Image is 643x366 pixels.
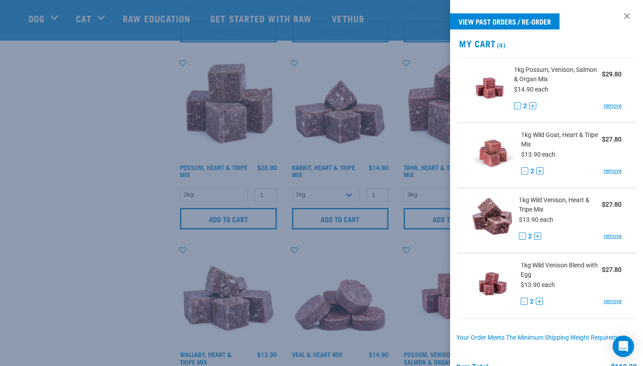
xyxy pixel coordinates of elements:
button: + [536,167,543,175]
span: 1kg Possum, Venison, Salmon & Organ Mix [514,65,602,84]
button: - [519,233,526,240]
span: $13.90 each [521,281,555,288]
span: 2 [523,101,527,111]
img: Wild Goat, Heart & Tripe Mix [472,130,514,176]
img: Possum, Venison, Salmon & Organ Mix [472,65,507,111]
button: + [529,102,536,109]
span: 2 [528,232,532,241]
span: 1kg Wild Venison, Heart & Tripe Mix [519,195,602,214]
span: (4) [496,43,506,46]
span: $14.90 each [514,86,548,93]
span: 1kg Wild Venison Blend with Egg [521,261,602,279]
button: + [536,298,543,305]
a: remove [604,232,622,240]
strong: $27.80 [602,266,622,273]
span: $13.90 each [521,151,555,158]
span: 2 [530,166,534,176]
a: remove [604,167,622,175]
button: - [521,167,528,175]
a: remove [604,102,622,110]
div: Open Intercom Messenger [613,336,634,357]
strong: $29.80 [602,71,622,78]
a: remove [604,297,622,305]
img: Wild Venison, Heart & Tripe Mix [472,195,512,241]
button: - [514,102,521,109]
span: $13.90 each [519,216,553,223]
span: 2 [530,297,534,306]
h2: My Cart [450,38,643,49]
button: + [534,233,541,240]
a: View past orders / re-order [450,13,559,29]
strong: $27.80 [602,136,622,143]
strong: $27.80 [602,201,622,208]
button: - [521,298,528,305]
div: Your order meets the minimum shipping weight requirement. [456,334,637,341]
img: Wild Venison Blend with Egg [472,261,514,307]
span: 1kg Wild Goat, Heart & Tripe Mix [521,130,602,149]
